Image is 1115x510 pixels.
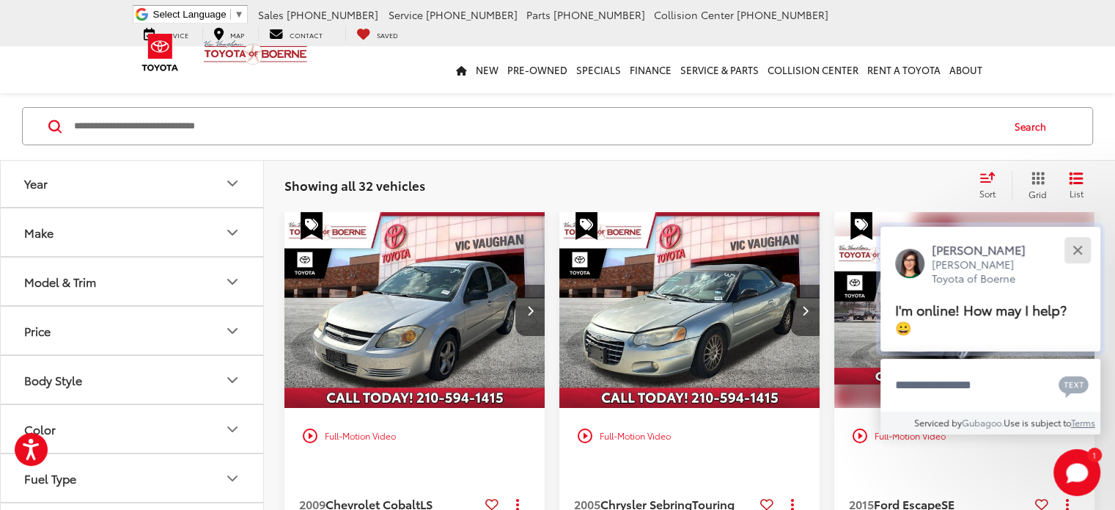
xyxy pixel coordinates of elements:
a: Service & Parts: Opens in a new tab [676,46,763,93]
div: Fuel Type [24,471,76,485]
div: Color [224,420,241,438]
div: Fuel Type [224,470,241,487]
span: ▼ [235,9,244,20]
a: Collision Center [763,46,863,93]
div: Price [24,324,51,338]
input: Search by Make, Model, or Keyword [73,109,1001,144]
span: 1 [1092,451,1096,458]
span: Sort [979,187,996,200]
span: Parts [526,7,551,22]
button: Model & TrimModel & Trim [1,258,265,305]
div: 2005 Chrysler Sebring Touring 0 [559,212,821,408]
a: My Saved Vehicles [345,26,409,41]
a: Terms [1071,416,1095,429]
span: Serviced by [914,416,962,429]
button: PricePrice [1,307,265,354]
span: dropdown dots [790,498,793,510]
span: I'm online! How may I help? 😀 [895,299,1067,337]
span: Select Language [153,9,227,20]
a: Service [133,26,199,41]
a: Rent a Toyota [863,46,945,93]
span: [PHONE_NUMBER] [426,7,518,22]
button: List View [1058,171,1094,200]
span: Special [850,212,872,240]
div: Make [224,224,241,241]
a: Home [452,46,471,93]
div: Model & Trim [224,273,241,291]
a: 2005 Chrysler Sebring Touring2005 Chrysler Sebring Touring2005 Chrysler Sebring Touring2005 Chrys... [559,212,821,408]
div: Close[PERSON_NAME][PERSON_NAME] Toyota of BoerneI'm online! How may I help? 😀Type your messageCha... [880,227,1100,434]
p: [PERSON_NAME] Toyota of Boerne [932,258,1040,286]
span: Special [575,212,597,240]
a: 2009 Chevrolet Cobalt LS2009 Chevrolet Cobalt LS2009 Chevrolet Cobalt LS2009 Chevrolet Cobalt LS [284,212,546,408]
span: ​ [230,9,231,20]
a: Pre-Owned [503,46,572,93]
div: Body Style [224,371,241,389]
button: Body StyleBody Style [1,356,265,404]
a: About [945,46,987,93]
span: Special [301,212,323,240]
span: [PHONE_NUMBER] [287,7,378,22]
a: Finance [625,46,676,93]
div: Model & Trim [24,274,96,288]
span: [PHONE_NUMBER] [553,7,645,22]
button: MakeMake [1,208,265,256]
textarea: Type your message [880,359,1100,412]
p: [PERSON_NAME] [932,241,1040,258]
button: Next image [515,285,545,336]
span: List [1069,187,1083,200]
span: dropdown dots [515,498,518,510]
span: Use is subject to [1004,416,1071,429]
span: Collision Center [654,7,734,22]
a: New [471,46,503,93]
a: Specials [572,46,625,93]
img: Toyota [133,29,188,76]
span: Saved [377,30,398,40]
a: Map [202,26,255,41]
div: 2009 Chevrolet Cobalt LS 0 [284,212,546,408]
button: Chat with SMS [1054,368,1093,401]
div: Year [224,175,241,192]
button: Select sort value [972,171,1012,200]
div: Color [24,422,56,436]
button: Grid View [1012,171,1058,200]
span: Service [389,7,423,22]
button: Toggle Chat Window [1053,449,1100,496]
img: 2005 Chrysler Sebring Touring [559,212,821,409]
div: Body Style [24,373,82,387]
button: Close [1061,234,1093,266]
img: 2009 Chevrolet Cobalt LS [284,212,546,409]
a: Gubagoo. [962,416,1004,429]
div: Make [24,225,54,239]
span: [PHONE_NUMBER] [737,7,828,22]
button: Search [1001,108,1067,145]
button: Next image [790,285,820,336]
svg: Start Chat [1053,449,1100,496]
div: Price [224,322,241,340]
a: Contact [258,26,334,41]
div: Year [24,176,48,190]
svg: Text [1059,374,1089,398]
button: YearYear [1,159,265,207]
span: dropdown dots [1065,498,1068,510]
a: Select Language​ [153,9,244,20]
span: Showing all 32 vehicles [284,176,425,194]
button: ColorColor [1,405,265,453]
span: Grid [1028,188,1047,200]
span: Sales [258,7,284,22]
img: Vic Vaughan Toyota of Boerne [203,40,308,65]
button: Fuel TypeFuel Type [1,454,265,502]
